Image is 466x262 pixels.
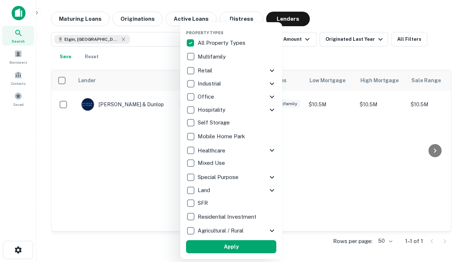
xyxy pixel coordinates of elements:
[198,146,227,155] p: Healthcare
[198,199,209,207] p: SFR
[186,64,276,77] div: Retail
[198,186,212,195] p: Land
[186,144,276,157] div: Healthcare
[198,66,214,75] p: Retail
[198,79,222,88] p: Industrial
[186,184,276,197] div: Land
[186,77,276,90] div: Industrial
[198,159,226,167] p: Mixed Use
[198,39,247,47] p: All Property Types
[198,213,258,221] p: Residential Investment
[186,171,276,184] div: Special Purpose
[198,118,231,127] p: Self Storage
[198,52,227,61] p: Multifamily
[430,204,466,239] iframe: Chat Widget
[186,103,276,116] div: Hospitality
[198,106,227,114] p: Hospitality
[198,92,216,101] p: Office
[186,31,224,35] span: Property Types
[186,90,276,103] div: Office
[198,226,245,235] p: Agricultural / Rural
[186,224,276,237] div: Agricultural / Rural
[198,132,246,141] p: Mobile Home Park
[198,173,240,182] p: Special Purpose
[186,240,276,253] button: Apply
